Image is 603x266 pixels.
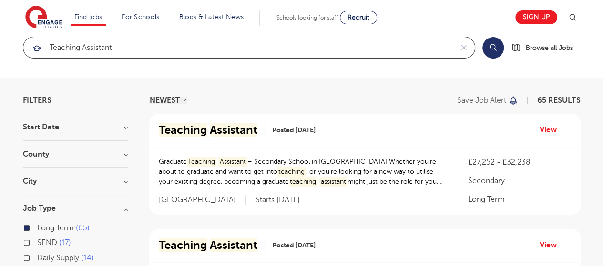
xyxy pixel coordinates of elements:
p: Starts [DATE] [256,195,300,205]
a: View [540,124,564,136]
p: Save job alert [457,97,506,104]
span: [GEOGRAPHIC_DATA] [159,195,246,205]
mark: Teaching [159,123,207,137]
span: Filters [23,97,51,104]
p: £27,252 - £32,238 [468,157,571,168]
span: Recruit [347,14,369,21]
a: Teaching Assistant [159,238,265,252]
span: Posted [DATE] [272,240,316,250]
span: 14 [81,254,94,262]
a: Sign up [515,10,557,24]
span: 65 [76,224,90,232]
a: Blogs & Latest News [179,13,244,20]
span: Daily Supply [37,254,79,262]
button: Search [482,37,504,59]
img: Engage Education [25,6,62,30]
span: 65 RESULTS [537,96,581,105]
h3: Job Type [23,205,128,212]
span: Browse all Jobs [526,42,573,53]
div: Submit [23,37,475,59]
a: Browse all Jobs [511,42,581,53]
button: Save job alert [457,97,519,104]
p: Secondary [468,175,571,187]
mark: Assistant [210,123,257,137]
span: Schools looking for staff [276,14,338,21]
mark: Assistant [218,157,247,167]
h3: Start Date [23,123,128,131]
input: SEND 17 [37,238,43,245]
mark: Teaching [187,157,217,167]
mark: assistant [319,177,347,187]
mark: teaching [289,177,318,187]
mark: teaching [277,167,307,177]
a: Find jobs [74,13,102,20]
a: Recruit [340,11,377,24]
span: SEND [37,238,57,247]
a: Teaching Assistant [159,123,265,137]
mark: Teaching [159,238,207,252]
input: Submit [23,37,453,58]
button: Clear [453,37,475,58]
a: View [540,239,564,251]
h3: County [23,150,128,158]
p: Graduate – Secondary School in [GEOGRAPHIC_DATA] Whether you’re about to graduate and want to get... [159,157,449,187]
span: Posted [DATE] [272,125,316,135]
h3: City [23,177,128,185]
p: Long Term [468,194,571,205]
a: For Schools [122,13,159,20]
input: Long Term 65 [37,224,43,230]
span: 17 [59,238,71,247]
mark: Assistant [210,238,257,252]
input: Daily Supply 14 [37,254,43,260]
span: Long Term [37,224,74,232]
